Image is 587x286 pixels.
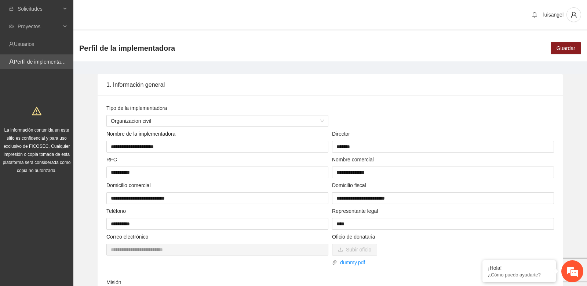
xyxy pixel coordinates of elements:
[332,260,337,265] span: paper-clip
[4,201,140,226] textarea: Escriba su mensaje y pulse “Intro”
[543,12,564,18] span: luisangel
[332,244,377,255] button: uploadSubir oficio
[38,37,123,47] div: Chatee con nosotros ahora
[567,11,581,18] span: user
[332,130,350,138] label: Director
[106,130,175,138] label: Nombre de la implementadora
[545,258,554,267] button: delete
[488,272,550,278] p: ¿Cómo puedo ayudarte?
[120,4,138,21] div: Minimizar ventana de chat en vivo
[529,12,540,18] span: bell
[332,247,377,253] span: uploadSubir oficio
[18,1,61,16] span: Solicitudes
[79,42,175,54] span: Perfil de la implementadora
[106,74,554,95] div: 1. Información general
[9,24,14,29] span: eye
[529,9,540,21] button: bell
[566,7,581,22] button: user
[106,233,148,241] label: Correo electrónico
[106,104,167,112] label: Tipo de la implementadora
[9,6,14,11] span: inbox
[337,258,545,267] a: dummy.pdf
[106,207,126,215] label: Teléfono
[18,19,61,34] span: Proyectos
[106,181,151,189] label: Domicilio comercial
[332,233,375,241] label: Oficio de donataria
[488,265,550,271] div: ¡Hola!
[332,155,374,164] label: Nombre comercial
[14,41,34,47] a: Usuarios
[106,155,117,164] label: RFC
[3,128,71,173] span: La información contenida en este sitio es confidencial y para uso exclusivo de FICOSEC. Cualquier...
[111,115,324,126] span: Organizacion civil
[557,44,575,52] span: Guardar
[14,59,71,65] a: Perfil de implementadora
[332,181,366,189] label: Domicilio fiscal
[43,98,101,172] span: Estamos en línea.
[551,42,581,54] button: Guardar
[32,106,41,116] span: warning
[332,207,378,215] label: Representante legal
